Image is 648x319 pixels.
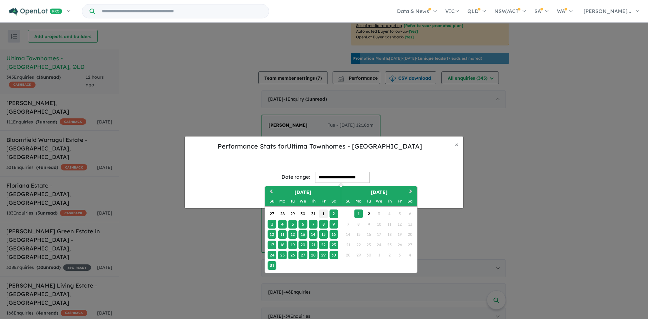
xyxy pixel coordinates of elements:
div: Choose Friday, August 15th, 2025 [319,230,328,239]
div: Choose Friday, August 8th, 2025 [319,220,328,228]
div: Not available Friday, September 26th, 2025 [395,240,404,249]
div: Not available Monday, September 15th, 2025 [354,230,363,239]
div: Wednesday [299,197,307,205]
div: Not available Friday, October 3rd, 2025 [395,251,404,259]
div: Choose Sunday, August 17th, 2025 [268,240,276,249]
div: Not available Friday, September 12th, 2025 [395,220,404,228]
div: Choose Sunday, August 3rd, 2025 [268,220,276,228]
div: Not available Tuesday, September 16th, 2025 [365,230,373,239]
div: Monday [278,197,287,205]
div: Thursday [309,197,317,205]
div: Choose Saturday, August 16th, 2025 [329,230,338,239]
div: Friday [395,197,404,205]
div: Choose Thursday, August 7th, 2025 [309,220,317,228]
div: Sunday [268,197,276,205]
div: Saturday [406,197,414,205]
div: Choose Saturday, August 30th, 2025 [329,251,338,259]
div: Not available Wednesday, September 10th, 2025 [375,220,383,228]
div: Choose Tuesday, August 26th, 2025 [288,251,297,259]
div: Choose Monday, September 1st, 2025 [354,209,363,218]
div: Not available Thursday, September 4th, 2025 [385,209,393,218]
div: Friday [319,197,328,205]
div: Not available Tuesday, September 23rd, 2025 [365,240,373,249]
div: Not available Saturday, September 13th, 2025 [406,220,414,228]
div: Choose Thursday, August 28th, 2025 [309,251,317,259]
div: Choose Monday, August 4th, 2025 [278,220,287,228]
div: Not available Saturday, October 4th, 2025 [406,251,414,259]
div: Date range: [281,173,310,181]
button: Previous Month [266,187,276,197]
div: Not available Wednesday, September 17th, 2025 [375,230,383,239]
div: Choose Saturday, August 23rd, 2025 [329,240,338,249]
div: Choose Saturday, August 9th, 2025 [329,220,338,228]
div: Choose Tuesday, August 5th, 2025 [288,220,297,228]
div: Not available Monday, September 22nd, 2025 [354,240,363,249]
div: Monday [354,197,363,205]
div: Not available Wednesday, September 3rd, 2025 [375,209,383,218]
img: Openlot PRO Logo White [9,8,62,16]
div: Month September, 2025 [343,209,415,260]
div: Choose Friday, August 1st, 2025 [319,209,328,218]
div: Not available Monday, September 8th, 2025 [354,220,363,228]
div: Sunday [344,197,353,205]
div: Thursday [385,197,393,205]
button: Next Month [407,187,417,197]
span: × [455,141,458,148]
div: Choose Wednesday, August 6th, 2025 [299,220,307,228]
div: Choose Thursday, August 14th, 2025 [309,230,317,239]
div: Tuesday [288,197,297,205]
div: Not available Monday, September 29th, 2025 [354,251,363,259]
div: Choose Date [265,186,418,273]
div: Not available Thursday, September 11th, 2025 [385,220,393,228]
div: Choose Friday, August 22nd, 2025 [319,240,328,249]
div: Choose Wednesday, August 20th, 2025 [299,240,307,249]
h2: [DATE] [341,189,417,196]
div: Not available Sunday, September 21st, 2025 [344,240,353,249]
div: Wednesday [375,197,383,205]
div: Choose Monday, July 28th, 2025 [278,209,287,218]
div: Not available Thursday, September 25th, 2025 [385,240,393,249]
div: Choose Monday, August 18th, 2025 [278,240,287,249]
div: Choose Tuesday, July 29th, 2025 [288,209,297,218]
div: Not available Tuesday, September 30th, 2025 [365,251,373,259]
div: Choose Monday, August 25th, 2025 [278,251,287,259]
div: Choose Friday, August 29th, 2025 [319,251,328,259]
input: Try estate name, suburb, builder or developer [96,4,268,18]
div: Choose Monday, August 11th, 2025 [278,230,287,239]
div: Choose Tuesday, August 12th, 2025 [288,230,297,239]
div: Tuesday [365,197,373,205]
div: Choose Thursday, August 21st, 2025 [309,240,317,249]
div: Choose Sunday, August 31st, 2025 [268,261,276,269]
div: Saturday [329,197,338,205]
div: Choose Sunday, August 24th, 2025 [268,251,276,259]
div: Choose Wednesday, July 30th, 2025 [299,209,307,218]
div: Choose Wednesday, August 13th, 2025 [299,230,307,239]
div: Not available Wednesday, September 24th, 2025 [375,240,383,249]
div: Choose Saturday, August 2nd, 2025 [329,209,338,218]
div: Not available Wednesday, October 1st, 2025 [375,251,383,259]
div: Choose Thursday, July 31st, 2025 [309,209,317,218]
div: Choose Tuesday, August 19th, 2025 [288,240,297,249]
div: Not available Thursday, October 2nd, 2025 [385,251,393,259]
div: Choose Sunday, July 27th, 2025 [268,209,276,218]
div: Not available Saturday, September 20th, 2025 [406,230,414,239]
div: Not available Saturday, September 6th, 2025 [406,209,414,218]
div: Choose Tuesday, September 2nd, 2025 [365,209,373,218]
div: Not available Saturday, September 27th, 2025 [406,240,414,249]
div: Not available Thursday, September 18th, 2025 [385,230,393,239]
div: Not available Sunday, September 7th, 2025 [344,220,353,228]
div: Not available Tuesday, September 9th, 2025 [365,220,373,228]
div: Not available Sunday, September 28th, 2025 [344,251,353,259]
div: Not available Sunday, September 14th, 2025 [344,230,353,239]
div: Choose Wednesday, August 27th, 2025 [299,251,307,259]
div: Not available Friday, September 5th, 2025 [395,209,404,218]
div: Choose Sunday, August 10th, 2025 [268,230,276,239]
div: Not available Friday, September 19th, 2025 [395,230,404,239]
div: Month August, 2025 [267,209,339,270]
h2: [DATE] [265,189,341,196]
span: [PERSON_NAME]... [584,8,631,14]
h5: Performance Stats for Ultima Townhomes - [GEOGRAPHIC_DATA] [190,142,450,151]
